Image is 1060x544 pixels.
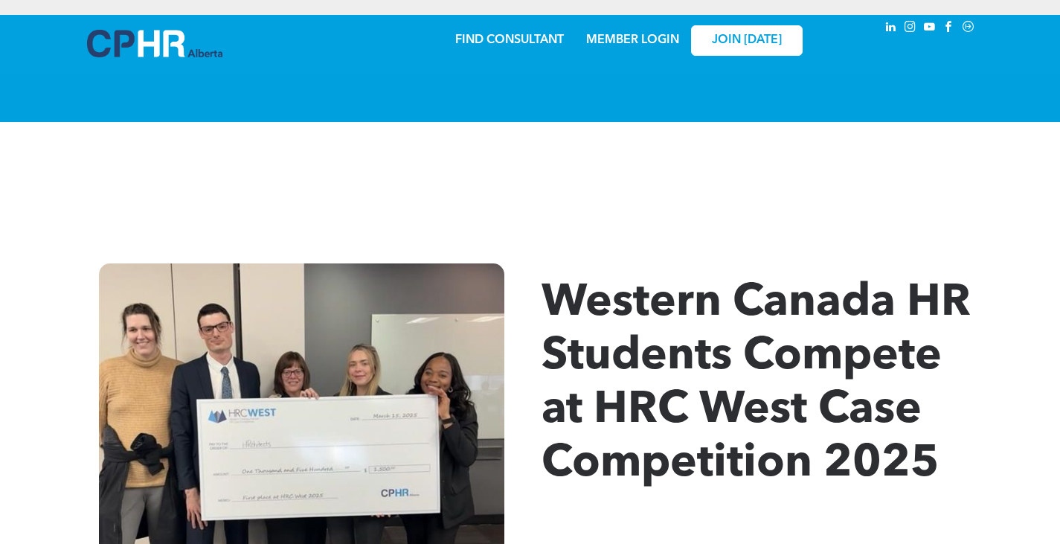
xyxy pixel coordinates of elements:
span: Western Canada HR Students Compete at HRC West Case Competition 2025 [542,281,971,487]
span: JOIN [DATE] [712,33,782,48]
a: MEMBER LOGIN [586,34,679,46]
img: A blue and white logo for cp alberta [87,30,222,57]
a: FIND CONSULTANT [455,34,564,46]
a: Social network [960,19,977,39]
a: facebook [941,19,957,39]
a: youtube [922,19,938,39]
a: instagram [902,19,919,39]
a: linkedin [883,19,899,39]
a: JOIN [DATE] [691,25,803,56]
